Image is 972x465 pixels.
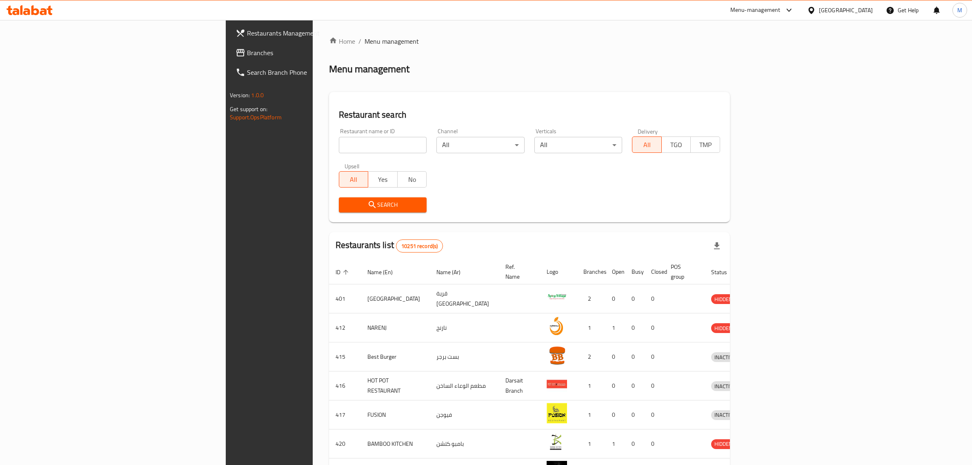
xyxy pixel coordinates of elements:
div: [GEOGRAPHIC_DATA] [819,6,873,15]
td: FUSION [361,400,430,429]
img: HOT POT RESTAURANT [547,374,567,394]
td: Best Burger [361,342,430,371]
span: M [957,6,962,15]
span: Branches [247,48,382,58]
img: Best Burger [547,345,567,365]
td: 0 [645,429,664,458]
span: Yes [371,174,394,186]
span: Get support on: [230,104,267,114]
td: 0 [605,284,625,313]
td: 0 [625,342,645,371]
td: 1 [605,429,625,458]
td: 0 [625,400,645,429]
span: All [636,139,658,151]
td: بست برجر [430,342,499,371]
span: POS group [671,262,695,282]
span: TGO [665,139,688,151]
img: FUSION [547,403,567,423]
td: 1 [577,313,605,342]
div: INACTIVE [711,410,739,420]
span: Search [345,200,420,210]
h2: Menu management [329,63,409,76]
th: Logo [540,259,577,284]
span: TMP [694,139,717,151]
a: Branches [229,43,388,63]
td: BAMBOO KITCHEN [361,429,430,458]
div: Total records count [396,239,443,253]
td: 1 [577,371,605,400]
td: بامبو كتشن [430,429,499,458]
span: Name (En) [367,267,403,277]
img: NARENJ [547,316,567,336]
button: All [632,136,662,153]
div: Export file [707,236,727,256]
span: No [401,174,424,186]
th: Busy [625,259,645,284]
span: Version: [230,90,250,101]
button: All [339,171,369,188]
td: 0 [605,371,625,400]
td: Darsait Branch [499,371,540,400]
td: 1 [605,313,625,342]
td: 2 [577,284,605,313]
td: 0 [605,400,625,429]
td: 0 [645,342,664,371]
button: Yes [368,171,398,188]
td: 0 [645,284,664,313]
input: Search for restaurant name or ID.. [339,137,427,153]
button: TMP [690,136,720,153]
div: HIDDEN [711,439,736,449]
span: Search Branch Phone [247,67,382,77]
td: 1 [577,429,605,458]
th: Closed [645,259,664,284]
label: Delivery [638,128,658,134]
td: 0 [625,429,645,458]
div: Menu-management [730,5,781,15]
span: HIDDEN [711,439,736,449]
nav: breadcrumb [329,36,730,46]
td: NARENJ [361,313,430,342]
span: HIDDEN [711,295,736,304]
span: Ref. Name [505,262,530,282]
label: Upsell [345,163,360,169]
td: 1 [577,400,605,429]
td: [GEOGRAPHIC_DATA] [361,284,430,313]
td: 0 [645,313,664,342]
th: Branches [577,259,605,284]
th: Open [605,259,625,284]
img: Spicy Village [547,287,567,307]
td: HOT POT RESTAURANT [361,371,430,400]
td: مطعم الوعاء الساخن [430,371,499,400]
div: All [436,137,525,153]
td: 0 [625,371,645,400]
a: Support.OpsPlatform [230,112,282,123]
span: HIDDEN [711,324,736,333]
td: قرية [GEOGRAPHIC_DATA] [430,284,499,313]
span: Status [711,267,738,277]
span: Restaurants Management [247,28,382,38]
div: All [534,137,623,153]
button: Search [339,197,427,212]
span: Menu management [365,36,419,46]
img: BAMBOO KITCHEN [547,432,567,452]
a: Search Branch Phone [229,63,388,82]
span: 1.0.0 [251,90,264,101]
span: All [343,174,365,186]
td: 0 [605,342,625,371]
span: INACTIVE [711,410,739,420]
td: 2 [577,342,605,371]
button: TGO [661,136,691,153]
h2: Restaurant search [339,109,720,121]
h2: Restaurants list [336,239,443,253]
td: نارنج [430,313,499,342]
span: ID [336,267,351,277]
span: INACTIVE [711,382,739,391]
span: Name (Ar) [436,267,471,277]
span: 10251 record(s) [396,242,443,250]
td: 0 [625,284,645,313]
td: فيوجن [430,400,499,429]
td: 0 [645,400,664,429]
